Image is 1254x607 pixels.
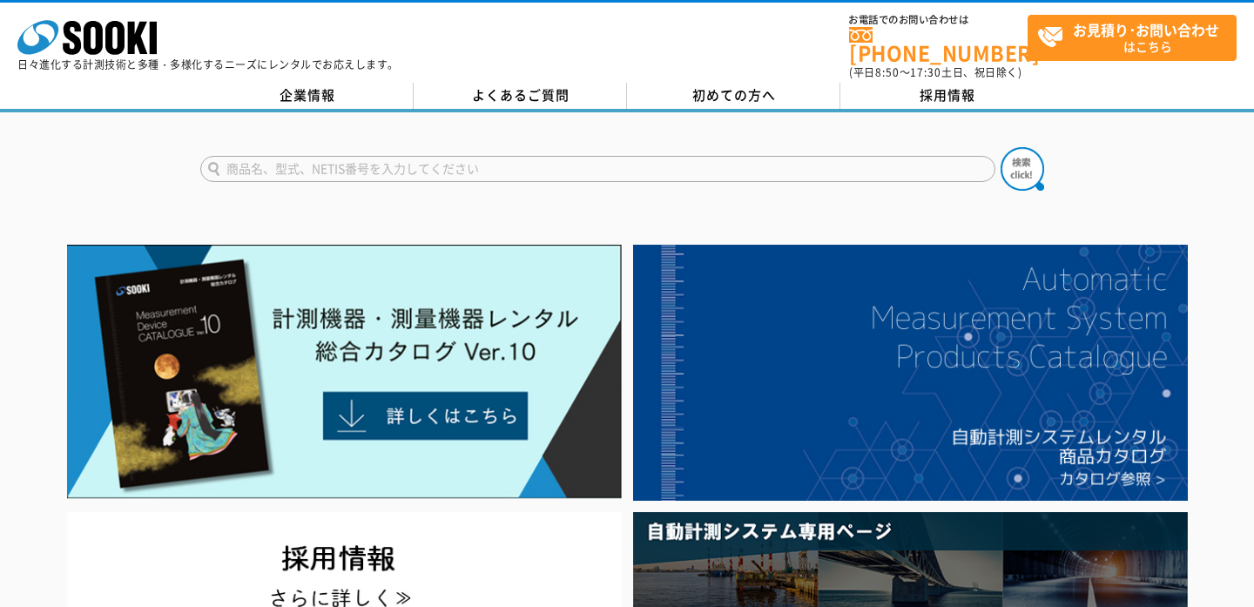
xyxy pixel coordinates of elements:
[414,83,627,109] a: よくあるご質問
[1073,19,1219,40] strong: お見積り･お問い合わせ
[692,85,776,105] span: 初めての方へ
[840,83,1054,109] a: 採用情報
[633,245,1188,501] img: 自動計測システムカタログ
[875,64,900,80] span: 8:50
[1037,16,1236,59] span: はこちら
[17,59,399,70] p: 日々進化する計測技術と多種・多様化するニーズにレンタルでお応えします。
[200,83,414,109] a: 企業情報
[849,64,1021,80] span: (平日 ～ 土日、祝日除く)
[627,83,840,109] a: 初めての方へ
[849,15,1028,25] span: お電話でのお問い合わせは
[1001,147,1044,191] img: btn_search.png
[849,27,1028,63] a: [PHONE_NUMBER]
[1028,15,1237,61] a: お見積り･お問い合わせはこちら
[67,245,622,499] img: Catalog Ver10
[200,156,995,182] input: 商品名、型式、NETIS番号を入力してください
[910,64,941,80] span: 17:30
